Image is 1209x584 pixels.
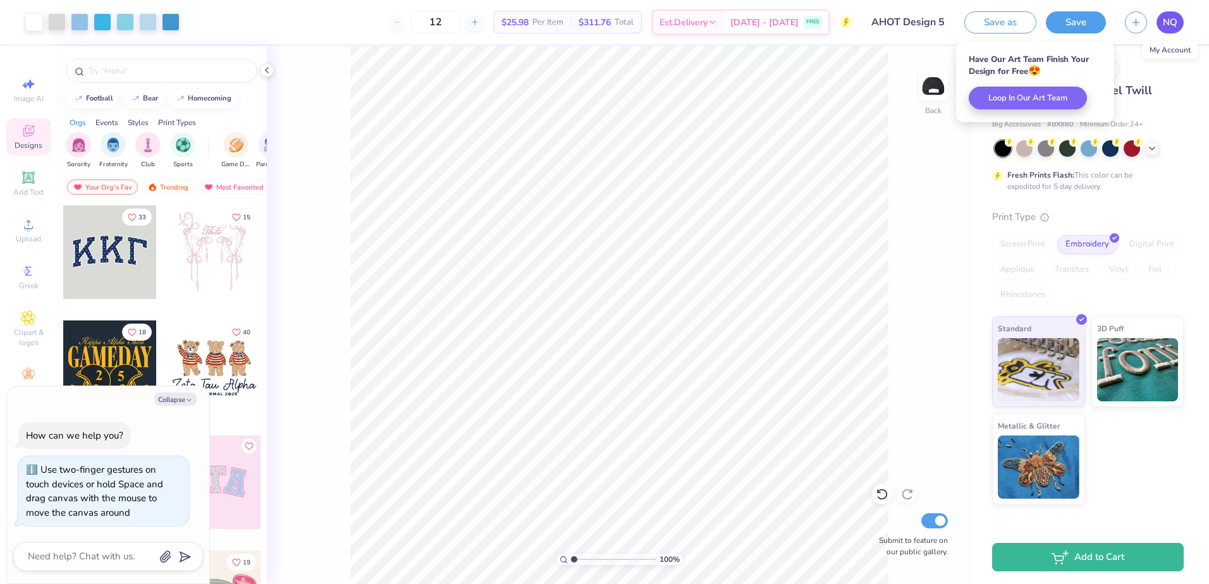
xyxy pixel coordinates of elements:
button: bear [123,89,164,108]
span: 19 [243,559,250,566]
button: filter button [99,132,128,169]
span: Standard [998,322,1031,335]
div: Orgs [70,117,86,128]
button: filter button [221,132,250,169]
div: filter for Game Day [221,132,250,169]
span: Greek [19,281,39,291]
button: Save as [964,11,1036,33]
div: Embroidery [1057,235,1117,254]
div: Foil [1140,260,1170,279]
button: filter button [135,132,161,169]
img: Sports Image [176,138,190,152]
div: filter for Club [135,132,161,169]
div: Use two-finger gestures on touch devices or hold Space and drag canvas with the mouse to move the... [26,463,163,519]
button: Like [242,439,257,454]
div: Print Types [158,117,196,128]
div: Back [925,105,942,116]
span: Add Text [13,187,44,197]
span: Decorate [13,384,44,394]
div: Applique [992,260,1043,279]
span: Club [141,160,155,169]
button: Like [122,324,152,341]
span: 15 [243,214,250,221]
div: Rhinestones [992,286,1053,305]
div: filter for Sports [170,132,195,169]
div: football [86,95,113,102]
span: 100 % [660,554,680,565]
span: 40 [243,329,250,336]
span: Parent's Weekend [256,160,285,169]
img: Parent's Weekend Image [264,138,278,152]
span: Total [615,16,634,29]
div: Most Favorited [198,179,269,195]
span: Sorority [67,160,90,169]
button: Like [226,324,256,341]
div: This color can be expedited for 5 day delivery. [1007,169,1163,192]
img: most_fav.gif [73,183,83,192]
div: Vinyl [1101,260,1136,279]
span: Est. Delivery [660,16,708,29]
button: Like [226,209,256,226]
img: trending.gif [147,183,157,192]
div: Print Type [992,210,1184,224]
span: FREE [806,18,819,27]
span: Game Day [221,160,250,169]
img: trend_line.gif [175,95,185,102]
img: Standard [998,338,1079,401]
img: Sorority Image [71,138,86,152]
div: Trending [142,179,194,195]
a: NQ [1157,11,1184,33]
span: $25.98 [501,16,529,29]
button: Loop In Our Art Team [969,87,1087,109]
button: Add to Cart [992,543,1184,571]
button: Like [226,554,256,571]
span: Metallic & Glitter [998,419,1060,432]
div: Screen Print [992,235,1053,254]
span: [DATE] - [DATE] [730,16,799,29]
span: 3D Puff [1097,322,1124,335]
img: Fraternity Image [106,138,120,152]
div: filter for Fraternity [99,132,128,169]
img: Club Image [141,138,155,152]
span: $311.76 [579,16,611,29]
label: Submit to feature on our public gallery. [872,535,948,557]
div: filter for Parent's Weekend [256,132,285,169]
div: Have Our Art Team Finish Your Design for Free [969,54,1102,77]
div: bear [143,95,158,102]
span: 😍 [1028,64,1041,78]
img: most_fav.gif [204,183,214,192]
div: Styles [128,117,149,128]
span: 18 [138,329,146,336]
span: Clipart & logos [6,327,51,348]
div: How can we help you? [26,429,123,442]
span: Upload [16,234,41,244]
button: Collapse [154,392,197,406]
input: – – [411,11,460,33]
span: NQ [1163,15,1177,30]
strong: Fresh Prints Flash: [1007,170,1074,180]
span: 33 [138,214,146,221]
img: Metallic & Glitter [998,435,1079,499]
span: Sports [173,160,193,169]
img: Back [921,73,946,99]
div: homecoming [188,95,231,102]
span: Per Item [532,16,563,29]
button: Like [122,209,152,226]
span: Fraternity [99,160,128,169]
button: football [66,89,119,108]
input: Untitled Design [862,9,955,35]
div: My Account [1143,41,1198,59]
span: Designs [15,140,42,150]
img: 3D Puff [1097,338,1179,401]
div: Digital Print [1121,235,1182,254]
img: trend_line.gif [73,95,83,102]
button: filter button [170,132,195,169]
img: trend_line.gif [130,95,140,102]
div: Your Org's Fav [67,179,138,195]
button: Save [1046,11,1106,33]
span: Image AI [14,94,44,104]
div: Transfers [1046,260,1097,279]
img: Game Day Image [229,138,243,152]
div: filter for Sorority [66,132,91,169]
button: filter button [66,132,91,169]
